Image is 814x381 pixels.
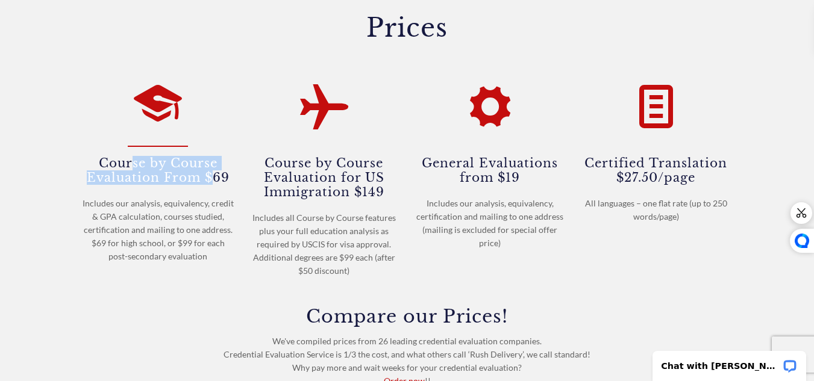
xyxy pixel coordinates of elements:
[83,15,732,40] h1: Prices
[83,308,732,326] h3: Compare our Prices!
[580,155,732,185] h4: Certified Translation $27.50/page
[415,197,566,250] div: Includes our analysis, equivalency, certification and mailing to one address (mailing is excluded...
[580,197,732,223] div: All languages – one flat rate (up to 250 words/page)
[415,155,566,185] h4: General Evaluations from $19
[248,155,400,199] h4: Course by Course Evaluation for US Immigration $149
[83,197,234,263] div: Includes our analysis, equivalency, credit & GPA calculation, courses studied, certification and ...
[248,211,400,277] div: Includes all Course by Course features plus your full education analysis as required by USCIS for...
[83,155,234,185] h4: Course by Course Evaluation From $69
[645,343,814,381] iframe: LiveChat chat widget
